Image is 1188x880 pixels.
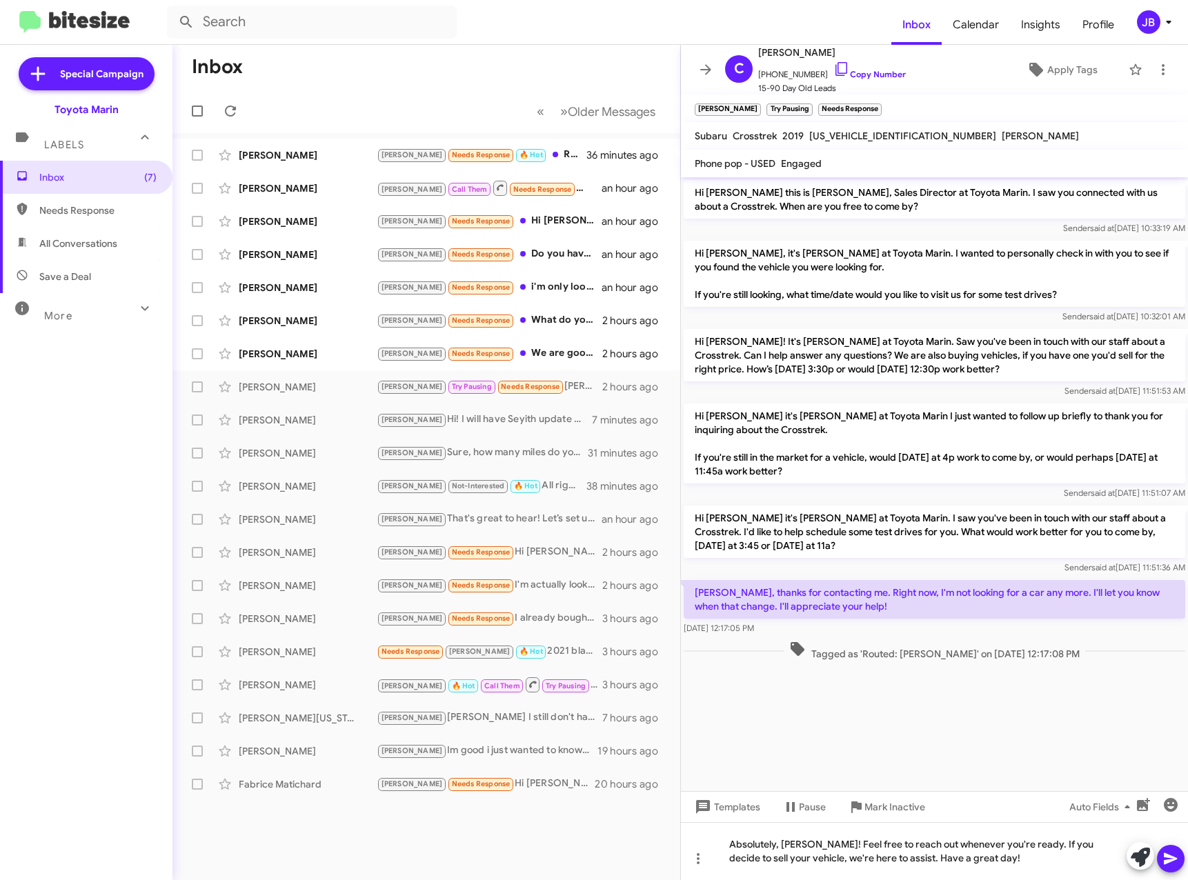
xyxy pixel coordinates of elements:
span: Try Pausing [452,382,492,391]
span: C [734,58,744,80]
span: [PERSON_NAME] [382,481,443,490]
nav: Page navigation example [529,97,664,126]
span: Subaru [695,130,727,142]
span: said at [1090,223,1114,233]
div: [PERSON_NAME] [239,546,377,559]
div: We are good. Thank you 🙏 [377,346,602,361]
div: That's great to hear! Let’s set up an appointment for your vehicle appraisal. When would be a con... [377,511,602,527]
span: 🔥 Hot [452,681,475,690]
button: Templates [681,794,771,819]
div: [PERSON_NAME] [239,512,377,526]
span: Needs Response [513,185,572,194]
button: Mark Inactive [837,794,936,819]
p: Hi [PERSON_NAME], it's [PERSON_NAME] at Toyota Marin. I wanted to personally check in with you to... [684,241,1185,307]
span: Needs Response [452,349,511,358]
button: Pause [771,794,837,819]
small: Try Pausing [766,103,812,116]
p: Hi [PERSON_NAME] this is [PERSON_NAME], Sales Director at Toyota Marin. I saw you connected with ... [684,180,1185,219]
div: Inbound Call [377,179,602,197]
span: Profile [1071,5,1125,45]
span: Apply Tags [1047,57,1098,82]
div: Hi [PERSON_NAME], the car was undrivable [DATE]. Did you fix the problem? What was the issue? [377,776,595,792]
span: [PERSON_NAME] [382,316,443,325]
div: i'm only looking for a four runner that's 2008 2009 under 80,000 miles [377,279,602,295]
span: Needs Response [452,614,511,623]
div: 3 hours ago [602,612,669,626]
span: [PERSON_NAME] [382,283,443,292]
span: [PERSON_NAME] [382,250,443,259]
div: 2021 black 4xe unlimited 40000milage [377,643,602,659]
button: Apply Tags [1001,57,1122,82]
span: Sender [DATE] 10:33:19 AM [1063,223,1185,233]
span: 2019 [782,130,804,142]
p: [PERSON_NAME], thanks for contacting me. Right now, I'm not looking for a car any more. I'll let ... [684,580,1185,619]
span: Not-Interested [452,481,505,490]
span: Older Messages [568,104,655,119]
div: 7 minutes ago [592,413,669,427]
span: Needs Response [452,217,511,226]
span: said at [1089,311,1113,321]
div: I'm actually looking for a TRD pro now brand new white with red interior [377,577,602,593]
span: [PERSON_NAME] [382,779,443,788]
div: Absolutely, [PERSON_NAME]! Feel free to reach out whenever you're ready. If you decide to sell yo... [681,822,1188,880]
button: JB [1125,10,1173,34]
span: Tagged as 'Routed: [PERSON_NAME]' on [DATE] 12:17:08 PM [784,641,1085,661]
a: Inbox [891,5,942,45]
span: [PERSON_NAME] [382,746,443,755]
div: 2 hours ago [602,314,669,328]
span: Phone pop - USED [695,157,775,170]
span: Special Campaign [60,67,143,81]
span: [PERSON_NAME] [449,647,511,656]
span: Inbox [39,170,157,184]
div: 31 minutes ago [588,446,669,460]
h1: Inbox [192,56,243,78]
div: [PERSON_NAME] [239,148,377,162]
div: [PERSON_NAME] [239,314,377,328]
button: Auto Fields [1058,794,1147,819]
div: Hi [PERSON_NAME]. We are still in the market and looking for the right price/model. Ideally 2020 ... [377,213,602,229]
span: (7) [144,170,157,184]
div: [PERSON_NAME] [239,214,377,228]
div: 3 hours ago [602,678,669,692]
div: [PERSON_NAME] [239,446,377,460]
a: Insights [1010,5,1071,45]
div: 3 hours ago [602,645,669,659]
div: Im good i just wanted to know how much my car is worth [377,743,597,759]
div: [PERSON_NAME][US_STATE] [239,711,377,725]
span: 15-90 Day Old Leads [758,81,906,95]
div: [PERSON_NAME] [239,645,377,659]
span: [PERSON_NAME] [382,514,443,523]
span: Needs Response [39,203,157,217]
span: Labels [44,139,84,151]
span: [US_VEHICLE_IDENTIFICATION_NUMBER] [809,130,996,142]
div: I already bought one buddy, but I am in the market for an hour 2026 Toyota Prius the [PERSON_NAME... [377,610,602,626]
div: an hour ago [602,181,669,195]
div: Sure, how many miles do you currently have? Any notable damage? How are the tires and brakes? [377,445,588,461]
span: Needs Response [452,779,511,788]
div: What do you have in stock for Rav4 or Lexus rx? [377,312,602,328]
div: [PERSON_NAME] [239,579,377,592]
button: Next [552,97,664,126]
p: Hi [PERSON_NAME] it's [PERSON_NAME] at Toyota Marin I just wanted to follow up briefly to thank y... [684,403,1185,483]
p: Hi [PERSON_NAME] it's [PERSON_NAME] at Toyota Marin. I saw you've been in touch with our staff ab... [684,506,1185,558]
span: 🔥 Hot [519,647,543,656]
div: All right 👍 [377,478,586,494]
span: « [537,103,544,120]
span: [PERSON_NAME] [1002,130,1079,142]
div: 2 hours ago [602,579,669,592]
span: [PERSON_NAME] [382,614,443,623]
span: [DATE] 12:17:05 PM [684,623,754,633]
span: said at [1091,562,1116,572]
span: All Conversations [39,237,117,250]
div: Fabrice Matichard [239,777,377,791]
span: [PERSON_NAME] [382,713,443,722]
span: [PERSON_NAME] [382,349,443,358]
span: Needs Response [501,382,560,391]
p: Hi [PERSON_NAME]! It's [PERSON_NAME] at Toyota Marin. Saw you've been in touch with our staff abo... [684,329,1185,381]
div: Hi [PERSON_NAME], I talked to [PERSON_NAME] on the phone a couple weeks ago and I put in a deposi... [377,544,602,560]
a: Copy Number [833,69,906,79]
div: [PERSON_NAME] [239,413,377,427]
div: an hour ago [602,214,669,228]
div: an hour ago [602,512,669,526]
